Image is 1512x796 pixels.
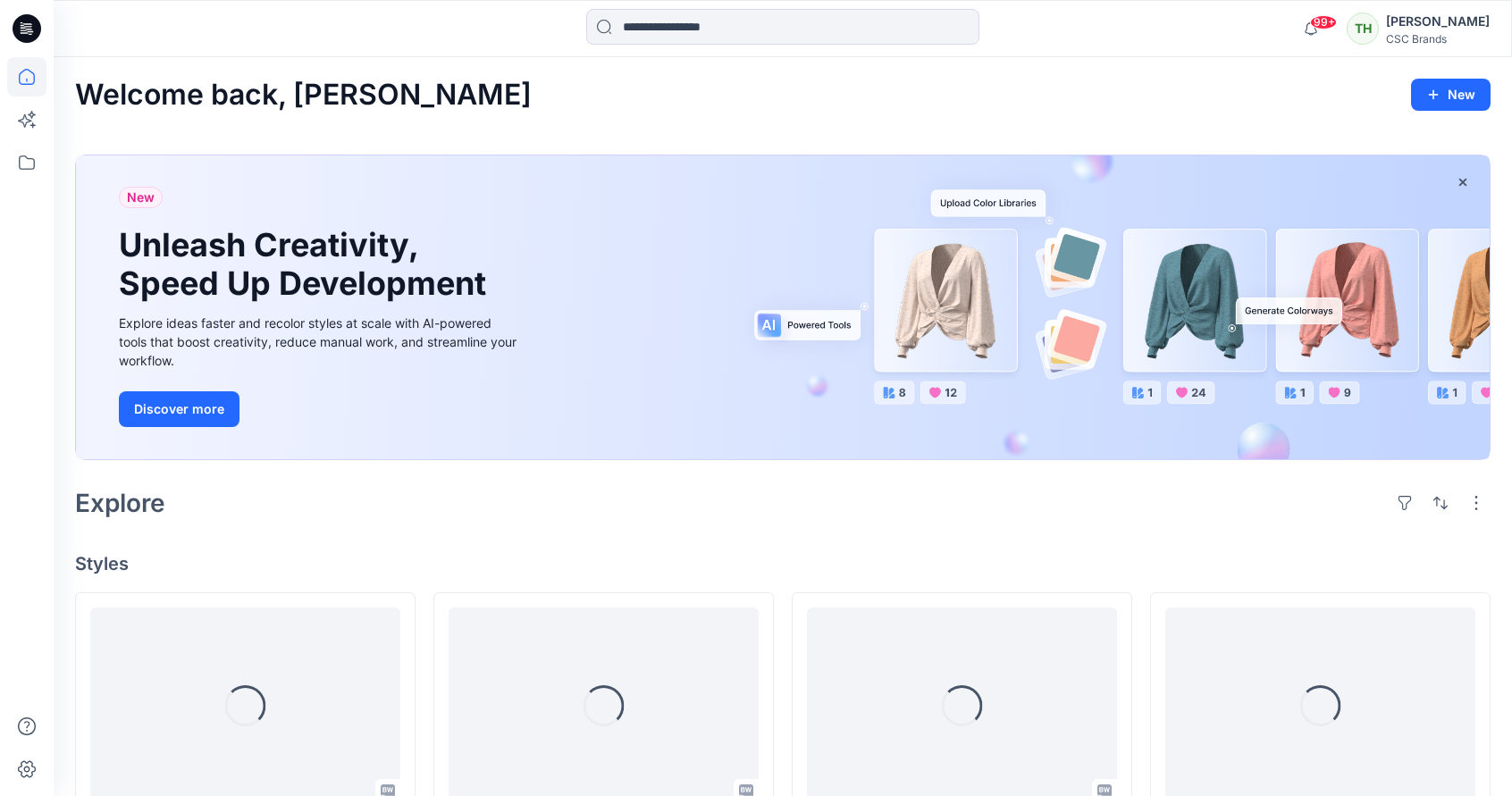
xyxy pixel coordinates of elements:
h2: Explore [75,489,165,517]
h4: Styles [75,553,1491,574]
button: Discover more [119,391,239,427]
div: Explore ideas faster and recolor styles at scale with AI-powered tools that boost creativity, red... [119,314,521,370]
div: TH [1347,13,1379,45]
h1: Unleash Creativity, Speed Up Development [119,226,494,303]
span: 99+ [1310,15,1337,29]
span: New [127,187,155,208]
h2: Welcome back, [PERSON_NAME] [75,79,532,112]
div: CSC Brands [1386,32,1490,46]
button: New [1411,79,1491,111]
a: Discover more [119,391,521,427]
div: [PERSON_NAME] [1386,11,1490,32]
